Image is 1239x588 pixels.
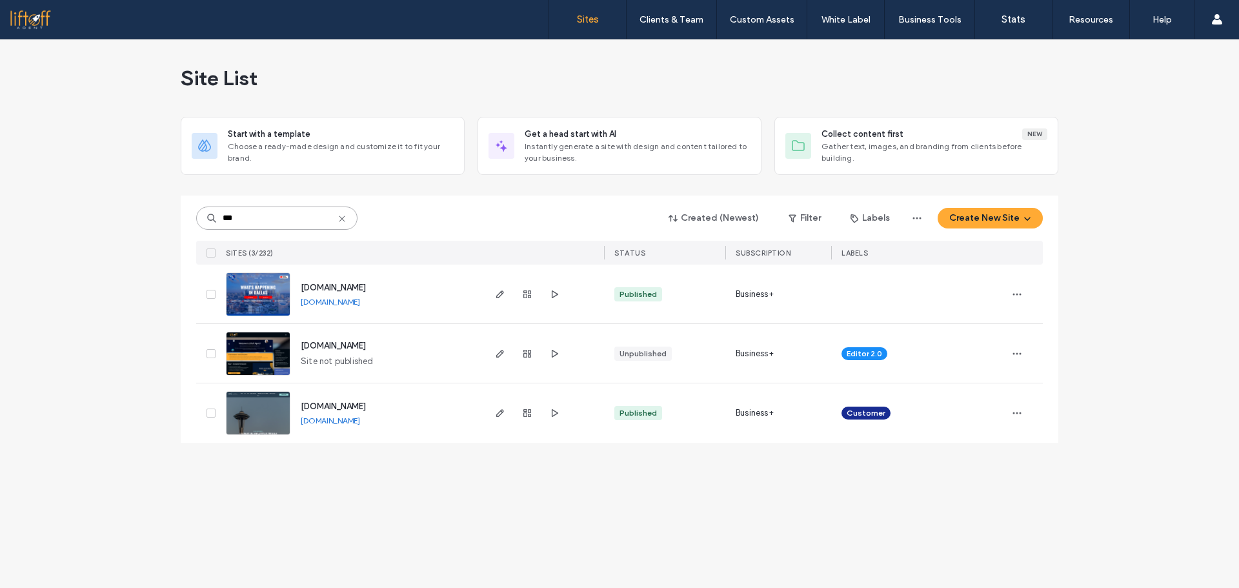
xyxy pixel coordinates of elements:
div: Collect content firstNewGather text, images, and branding from clients before building. [774,117,1058,175]
span: Start with a template [228,128,310,141]
div: Published [619,289,657,300]
label: Sites [577,14,599,25]
label: Help [1153,14,1172,25]
label: Custom Assets [730,14,794,25]
a: [DOMAIN_NAME] [301,297,360,307]
div: Unpublished [619,348,667,360]
a: [DOMAIN_NAME] [301,416,360,425]
span: SUBSCRIPTION [736,248,791,258]
label: Stats [1002,14,1025,25]
span: Gather text, images, and branding from clients before building. [821,141,1047,164]
span: Customer [847,407,885,419]
span: STATUS [614,248,645,258]
span: Business+ [736,347,774,360]
span: Instantly generate a site with design and content tailored to your business. [525,141,750,164]
span: Help [29,9,55,21]
div: New [1022,128,1047,140]
span: Business+ [736,288,774,301]
span: Get a head start with AI [525,128,616,141]
button: Filter [776,208,834,228]
span: Site List [181,65,257,91]
a: [DOMAIN_NAME] [301,283,366,292]
span: Collect content first [821,128,903,141]
span: Editor 2.0 [847,348,882,360]
button: Create New Site [938,208,1043,228]
div: Get a head start with AIInstantly generate a site with design and content tailored to your business. [478,117,761,175]
a: [DOMAIN_NAME] [301,401,366,411]
label: Clients & Team [640,14,703,25]
label: White Label [821,14,871,25]
a: [DOMAIN_NAME] [301,341,366,350]
button: Labels [839,208,902,228]
span: SITES (3/232) [226,248,274,258]
label: Business Tools [898,14,962,25]
span: Business+ [736,407,774,420]
label: Resources [1069,14,1113,25]
span: Choose a ready-made design and customize it to fit your brand. [228,141,454,164]
button: Created (Newest) [658,208,771,228]
div: Start with a templateChoose a ready-made design and customize it to fit your brand. [181,117,465,175]
div: Published [619,407,657,419]
span: LABELS [841,248,868,258]
span: Site not published [301,355,374,368]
